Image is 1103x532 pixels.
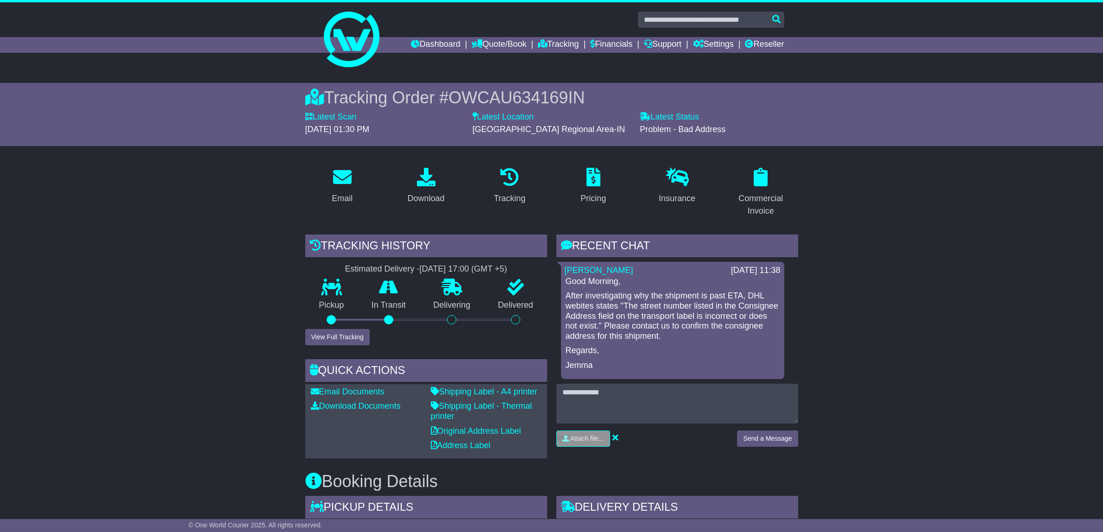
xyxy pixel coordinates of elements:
div: [DATE] 11:38 [731,266,781,276]
a: Insurance [653,165,701,208]
a: Tracking [488,165,531,208]
a: Shipping Label - Thermal printer [431,401,532,421]
label: Latest Location [473,112,534,122]
a: Download Documents [311,401,401,411]
a: Settings [693,37,734,53]
a: Dashboard [411,37,460,53]
div: Download [407,192,444,205]
a: Original Address Label [431,426,521,436]
h3: Booking Details [305,472,798,491]
a: Reseller [745,37,784,53]
div: Quick Actions [305,359,547,384]
button: Send a Message [737,431,798,447]
div: Tracking history [305,234,547,260]
div: [DATE] 17:00 (GMT +5) [420,264,507,274]
div: Commercial Invoice [730,192,792,217]
span: Problem - Bad Address [640,125,725,134]
div: Tracking Order # [305,88,798,108]
div: Estimated Delivery - [305,264,547,274]
span: [DATE] 01:30 PM [305,125,370,134]
p: Pickup [305,300,358,310]
a: Pricing [574,165,612,208]
div: Insurance [659,192,695,205]
a: Financials [590,37,632,53]
a: Download [401,165,450,208]
div: Pricing [580,192,606,205]
a: Shipping Label - A4 printer [431,387,537,396]
label: Latest Status [640,112,699,122]
p: In Transit [358,300,420,310]
button: View Full Tracking [305,329,370,345]
a: Support [644,37,681,53]
div: Email [332,192,353,205]
p: Jemma [566,361,780,371]
a: Quote/Book [472,37,526,53]
p: Delivering [420,300,485,310]
a: Email [326,165,359,208]
p: Regards, [566,346,780,356]
p: After investigating why the shipment is past ETA, DHL webites states "The street number listed in... [566,291,780,341]
div: Pickup Details [305,496,547,521]
a: Tracking [538,37,579,53]
a: [PERSON_NAME] [565,266,633,275]
span: [GEOGRAPHIC_DATA] Regional Area-IN [473,125,625,134]
div: Delivery Details [556,496,798,521]
div: RECENT CHAT [556,234,798,260]
p: Delivered [484,300,547,310]
label: Latest Scan [305,112,357,122]
a: Commercial Invoice [724,165,798,221]
a: Address Label [431,441,491,450]
a: Email Documents [311,387,384,396]
span: OWCAU634169IN [448,88,585,107]
span: © One World Courier 2025. All rights reserved. [189,521,322,529]
div: Tracking [494,192,525,205]
p: Good Morning, [566,277,780,287]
